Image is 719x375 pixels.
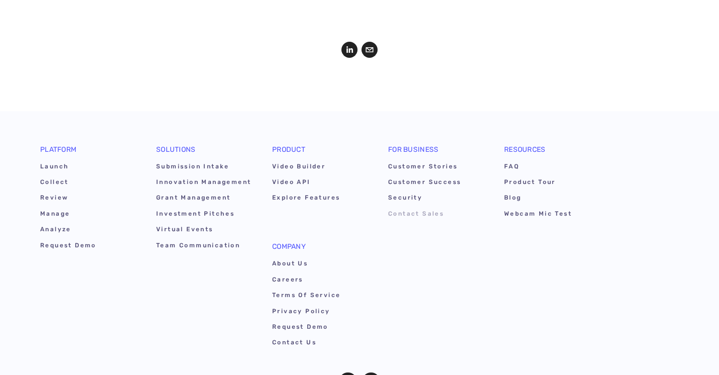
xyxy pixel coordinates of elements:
[272,160,368,176] a: Video Builder
[40,223,136,239] a: Analyze
[504,208,600,223] a: Webcam Mic Test
[362,42,378,58] a: hello@pitchtape.com
[272,289,368,305] a: Terms of Service
[40,192,136,207] a: Review
[156,208,252,223] a: Investment Pitches
[504,192,600,207] a: Blog
[272,257,368,273] a: About Us
[388,192,484,207] a: Security
[156,146,252,160] div: Solutions
[156,176,252,192] a: Innovation Management
[156,223,252,239] a: Virtual Events
[40,146,136,160] div: Platform
[272,192,368,207] a: Explore Features
[272,336,368,352] a: Contact Us
[156,160,252,176] a: Submission Intake
[341,42,357,58] a: LinkedIn
[272,146,368,160] div: Product
[504,146,600,160] div: Resources
[272,321,368,336] a: Request Demo
[272,273,368,289] a: Careers
[272,176,368,192] a: Video API
[669,327,719,375] iframe: Chat Widget
[388,208,484,223] a: Contact Sales
[388,160,484,176] a: Customer Stories
[156,239,252,255] a: Team Communication
[272,305,368,321] a: Privacy Policy
[40,208,136,223] a: Manage
[156,192,252,207] a: Grant Management
[272,243,368,257] div: Company
[40,176,136,192] a: Collect
[40,239,136,255] a: Request Demo
[388,176,484,192] a: Customer Success
[504,160,600,176] a: FAQ
[388,146,484,160] div: For Business
[40,160,136,176] a: Launch
[504,176,600,192] a: Product Tour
